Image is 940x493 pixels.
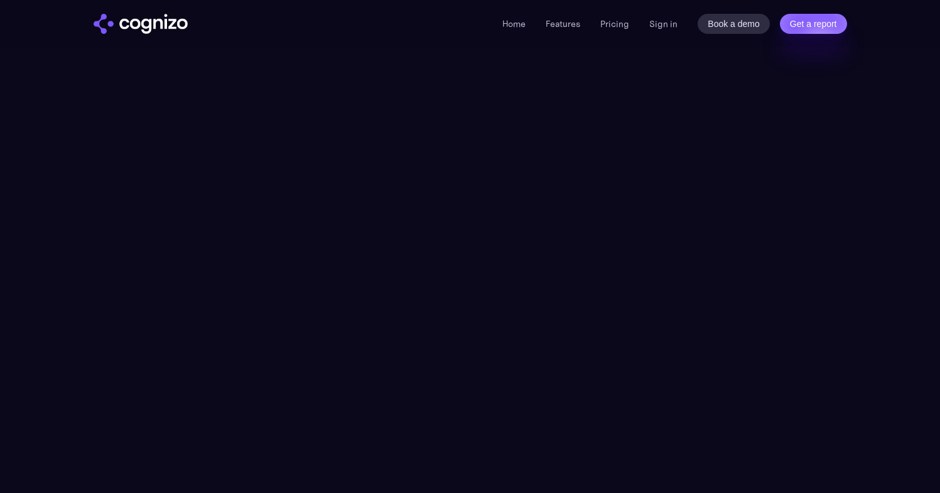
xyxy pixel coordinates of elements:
a: Book a demo [698,14,770,34]
a: home [94,14,188,34]
a: Sign in [649,16,678,31]
a: Features [546,18,580,29]
a: Get a report [780,14,847,34]
img: cognizo logo [94,14,188,34]
a: Home [502,18,526,29]
a: Pricing [600,18,629,29]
